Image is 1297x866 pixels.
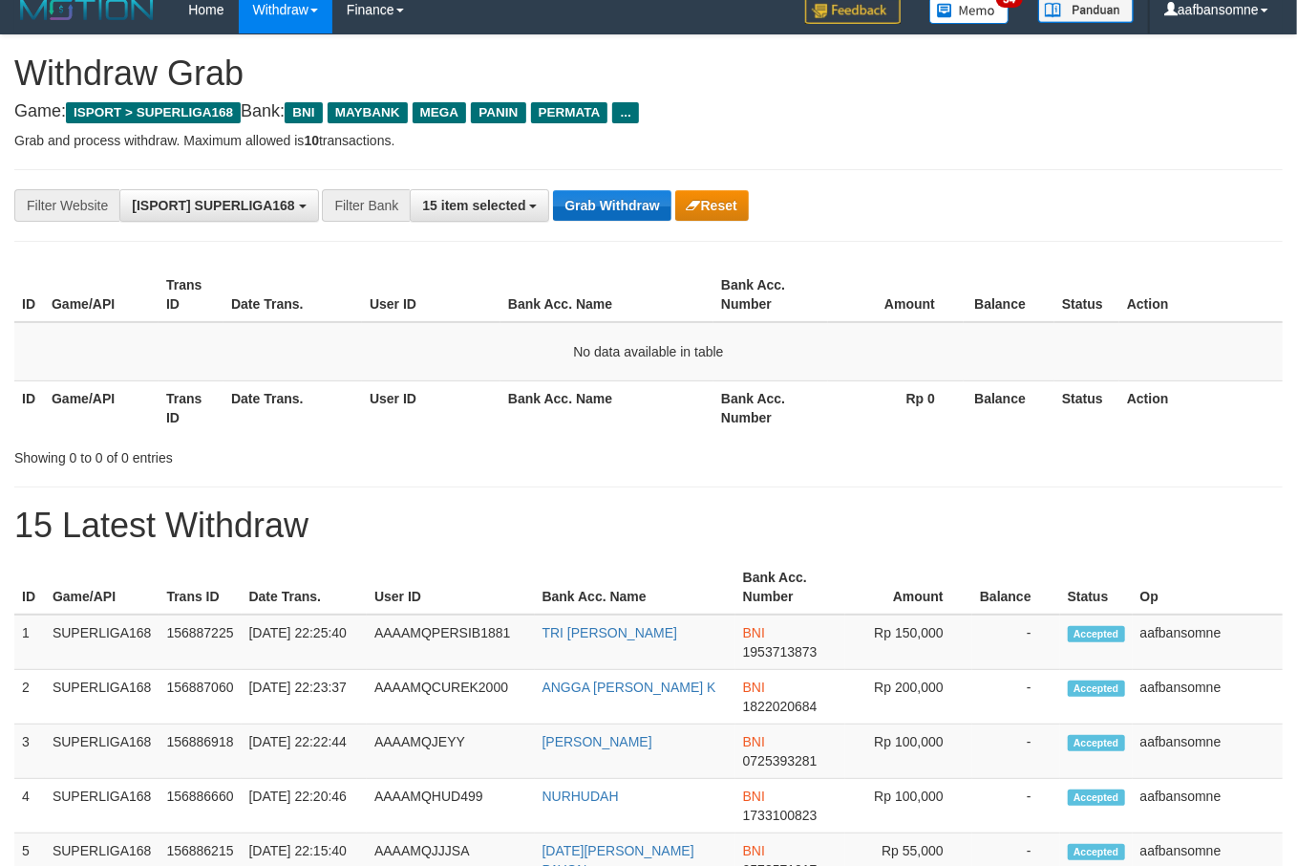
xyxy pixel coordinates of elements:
[159,560,241,615] th: Trans ID
[14,322,1283,381] td: No data available in table
[14,54,1283,93] h1: Withdraw Grab
[159,725,241,779] td: 156886918
[1133,670,1283,725] td: aafbansomne
[14,507,1283,545] h1: 15 Latest Withdraw
[542,789,619,804] a: NURHUDAH
[1068,681,1125,697] span: Accepted
[743,753,818,769] span: Copy 0725393281 to clipboard
[14,189,119,222] div: Filter Website
[845,670,972,725] td: Rp 200,000
[159,670,241,725] td: 156887060
[1133,779,1283,834] td: aafbansomne
[845,779,972,834] td: Rp 100,000
[713,268,828,322] th: Bank Acc. Number
[45,560,159,615] th: Game/API
[45,725,159,779] td: SUPERLIGA168
[159,779,241,834] td: 156886660
[735,560,845,615] th: Bank Acc. Number
[132,198,294,213] span: [ISPORT] SUPERLIGA168
[743,699,818,714] span: Copy 1822020684 to clipboard
[66,102,241,123] span: ISPORT > SUPERLIGA168
[285,102,322,123] span: BNI
[14,441,526,467] div: Showing 0 to 0 of 0 entries
[845,725,972,779] td: Rp 100,000
[500,380,713,435] th: Bank Acc. Name
[743,808,818,823] span: Copy 1733100823 to clipboard
[362,380,500,435] th: User ID
[1133,615,1283,670] td: aafbansomne
[410,189,549,222] button: 15 item selected
[223,268,362,322] th: Date Trans.
[304,133,319,148] strong: 10
[159,268,223,322] th: Trans ID
[1133,725,1283,779] td: aafbansomne
[242,615,368,670] td: [DATE] 22:25:40
[675,190,749,221] button: Reset
[828,268,964,322] th: Amount
[743,625,765,640] span: BNI
[964,268,1054,322] th: Balance
[14,725,45,779] td: 3
[119,189,318,222] button: [ISPORT] SUPERLIGA168
[1119,380,1283,435] th: Action
[972,725,1060,779] td: -
[362,268,500,322] th: User ID
[44,380,159,435] th: Game/API
[964,380,1054,435] th: Balance
[14,615,45,670] td: 1
[367,670,535,725] td: AAAAMQCUREK2000
[1060,560,1133,615] th: Status
[242,560,368,615] th: Date Trans.
[553,190,670,221] button: Grab Withdraw
[159,380,223,435] th: Trans ID
[242,779,368,834] td: [DATE] 22:20:46
[14,560,45,615] th: ID
[242,725,368,779] td: [DATE] 22:22:44
[542,734,652,749] a: [PERSON_NAME]
[828,380,964,435] th: Rp 0
[44,268,159,322] th: Game/API
[45,615,159,670] td: SUPERLIGA168
[159,615,241,670] td: 156887225
[1054,380,1119,435] th: Status
[542,625,678,640] a: TRI [PERSON_NAME]
[367,560,535,615] th: User ID
[14,102,1283,121] h4: Game: Bank:
[743,644,818,660] span: Copy 1953713873 to clipboard
[14,380,44,435] th: ID
[845,560,972,615] th: Amount
[1119,268,1283,322] th: Action
[845,615,972,670] td: Rp 150,000
[500,268,713,322] th: Bank Acc. Name
[1054,268,1119,322] th: Status
[223,380,362,435] th: Date Trans.
[1068,735,1125,751] span: Accepted
[45,779,159,834] td: SUPERLIGA168
[328,102,408,123] span: MAYBANK
[535,560,735,615] th: Bank Acc. Name
[612,102,638,123] span: ...
[542,680,716,695] a: ANGGA [PERSON_NAME] K
[1068,790,1125,806] span: Accepted
[367,779,535,834] td: AAAAMQHUD499
[14,131,1283,150] p: Grab and process withdraw. Maximum allowed is transactions.
[713,380,828,435] th: Bank Acc. Number
[972,615,1060,670] td: -
[972,670,1060,725] td: -
[14,779,45,834] td: 4
[14,670,45,725] td: 2
[413,102,467,123] span: MEGA
[14,268,44,322] th: ID
[743,734,765,749] span: BNI
[1068,626,1125,642] span: Accepted
[972,560,1060,615] th: Balance
[471,102,525,123] span: PANIN
[367,725,535,779] td: AAAAMQJEYY
[422,198,525,213] span: 15 item selected
[531,102,608,123] span: PERMATA
[367,615,535,670] td: AAAAMQPERSIB1881
[972,779,1060,834] td: -
[1068,844,1125,860] span: Accepted
[743,789,765,804] span: BNI
[1133,560,1283,615] th: Op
